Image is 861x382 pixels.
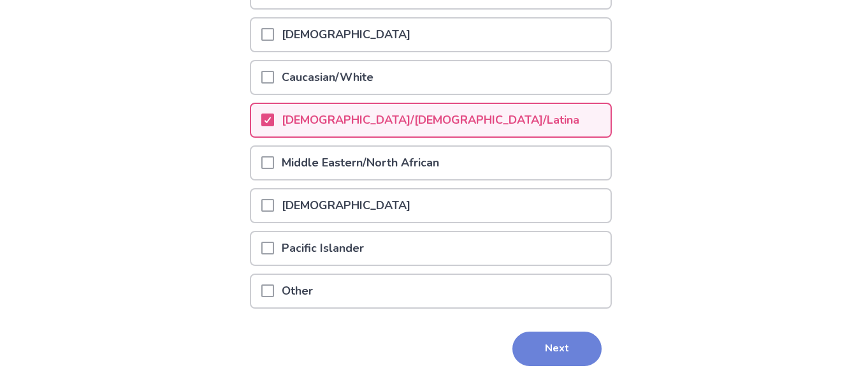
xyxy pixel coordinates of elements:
[274,189,418,222] p: [DEMOGRAPHIC_DATA]
[274,147,447,179] p: Middle Eastern/North African
[512,332,602,366] button: Next
[274,275,321,307] p: Other
[274,104,587,136] p: [DEMOGRAPHIC_DATA]/[DEMOGRAPHIC_DATA]/Latina
[274,232,372,265] p: Pacific Islander
[274,61,381,94] p: Caucasian/White
[274,18,418,51] p: [DEMOGRAPHIC_DATA]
